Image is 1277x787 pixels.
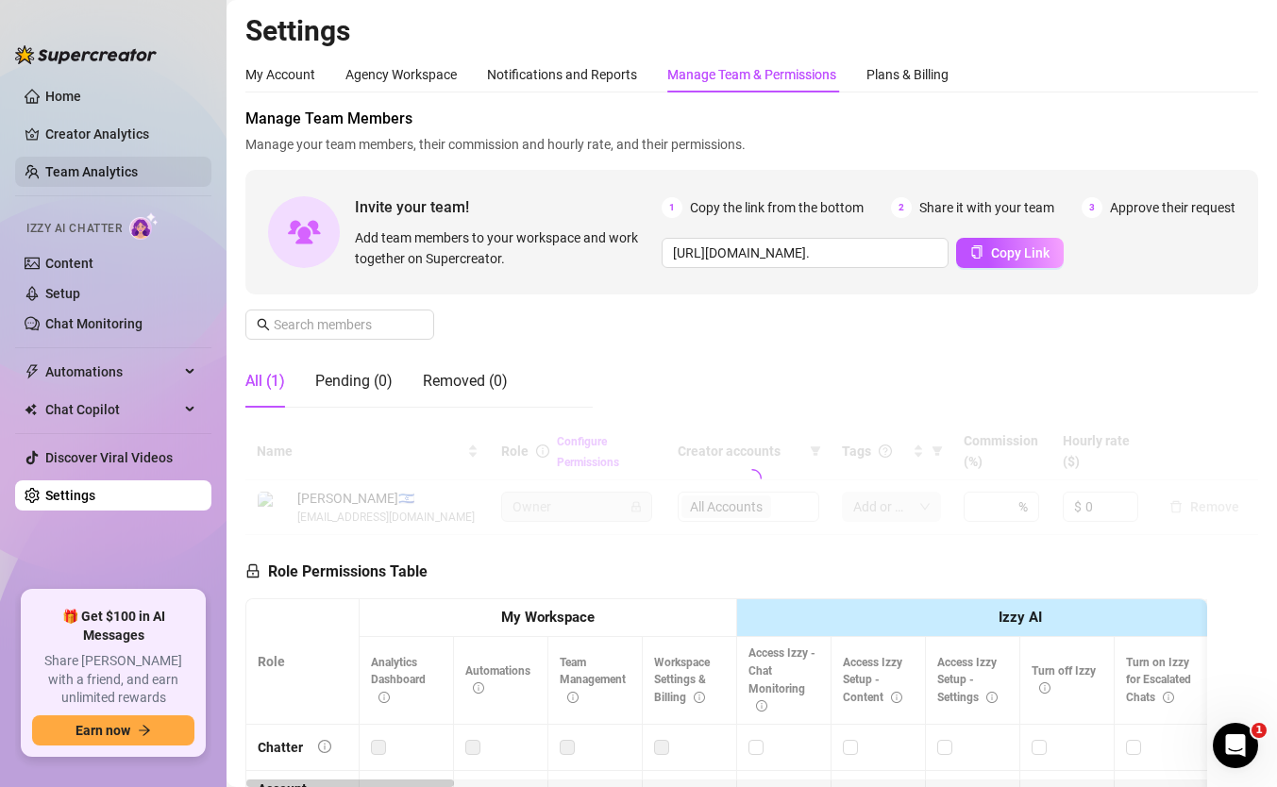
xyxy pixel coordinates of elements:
span: Invite your team! [355,195,662,219]
span: info-circle [1039,682,1050,694]
a: Settings [45,488,95,503]
span: info-circle [378,692,390,703]
strong: My Workspace [501,609,595,626]
span: Earn now [76,723,130,738]
span: Chat Copilot [45,394,179,425]
span: search [257,318,270,331]
a: Chat Monitoring [45,316,143,331]
span: 1 [662,197,682,218]
input: Search members [274,314,408,335]
a: Content [45,256,93,271]
span: copy [970,245,983,259]
span: Izzy AI Chatter [26,220,122,238]
strong: Izzy AI [999,609,1042,626]
h5: Role Permissions Table [245,561,428,583]
div: Agency Workspace [345,64,457,85]
span: info-circle [891,692,902,703]
span: Add team members to your workspace and work together on Supercreator. [355,227,654,269]
span: 2 [891,197,912,218]
img: logo-BBDzfeDw.svg [15,45,157,64]
a: Team Analytics [45,164,138,179]
span: Copy Link [991,245,1050,260]
span: info-circle [473,682,484,694]
span: info-circle [756,700,767,712]
div: Notifications and Reports [487,64,637,85]
button: Earn nowarrow-right [32,715,194,745]
h2: Settings [245,13,1258,49]
a: Setup [45,286,80,301]
div: Chatter [258,737,303,758]
span: 1 [1252,723,1267,738]
span: loading [742,468,763,489]
div: Manage Team & Permissions [667,64,836,85]
span: info-circle [567,692,579,703]
span: Turn off Izzy [1032,664,1096,695]
a: Discover Viral Videos [45,450,173,465]
span: Turn on Izzy for Escalated Chats [1126,656,1191,705]
span: Share [PERSON_NAME] with a friend, and earn unlimited rewards [32,652,194,708]
span: Access Izzy Setup - Settings [937,656,998,705]
span: 3 [1082,197,1102,218]
span: Automations [45,357,179,387]
div: All (1) [245,370,285,393]
span: Access Izzy Setup - Content [843,656,902,705]
a: Home [45,89,81,104]
span: Approve their request [1110,197,1235,218]
span: info-circle [694,692,705,703]
th: Role [246,599,360,725]
img: Chat Copilot [25,403,37,416]
div: My Account [245,64,315,85]
span: Workspace Settings & Billing [654,656,710,705]
span: info-circle [318,740,331,753]
span: lock [245,563,260,578]
span: arrow-right [138,724,151,737]
span: thunderbolt [25,364,40,379]
span: Team Management [560,656,626,705]
span: Copy the link from the bottom [690,197,864,218]
span: 🎁 Get $100 in AI Messages [32,608,194,645]
div: Removed (0) [423,370,508,393]
span: Share it with your team [919,197,1054,218]
span: Automations [465,664,530,695]
span: info-circle [1163,692,1174,703]
span: Manage Team Members [245,108,1258,130]
span: Access Izzy - Chat Monitoring [748,646,815,713]
div: Plans & Billing [866,64,949,85]
img: AI Chatter [129,212,159,240]
a: Creator Analytics [45,119,196,149]
span: Analytics Dashboard [371,656,426,705]
iframe: Intercom live chat [1213,723,1258,768]
div: Pending (0) [315,370,393,393]
span: Manage your team members, their commission and hourly rate, and their permissions. [245,134,1258,155]
button: Copy Link [956,238,1064,268]
span: info-circle [986,692,998,703]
